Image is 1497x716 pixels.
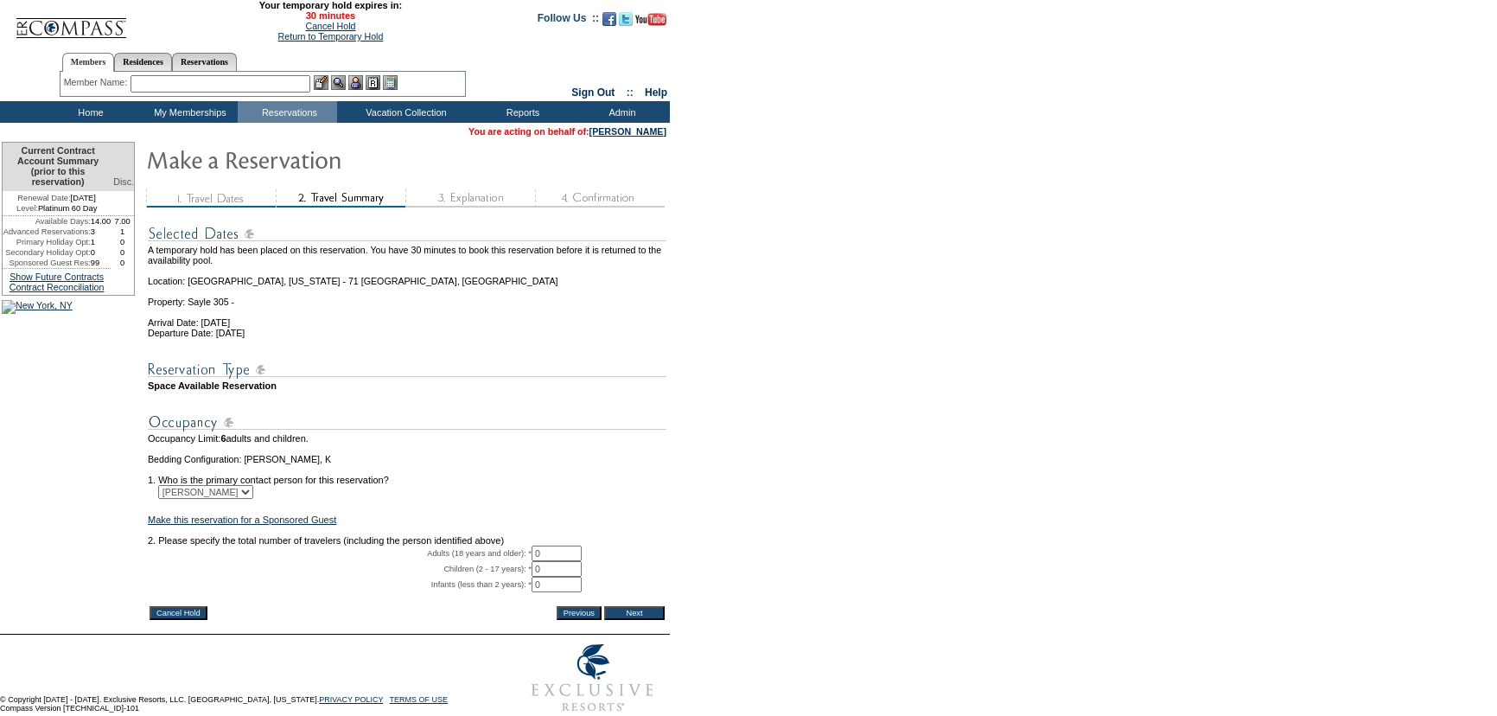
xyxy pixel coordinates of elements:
[238,101,337,123] td: Reservations
[111,237,134,247] td: 0
[148,561,532,577] td: Children (2 - 17 years): *
[468,126,666,137] span: You are acting on behalf of:
[337,101,471,123] td: Vacation Collection
[148,454,666,464] td: Bedding Configuration: [PERSON_NAME], K
[3,237,91,247] td: Primary Holiday Opt:
[138,101,238,123] td: My Memberships
[91,216,111,227] td: 14.00
[91,237,111,247] td: 1
[114,53,172,71] a: Residences
[405,189,535,208] img: step3_state1.gif
[64,75,131,90] div: Member Name:
[16,203,38,214] span: Level:
[146,189,276,208] img: step1_state3.gif
[278,31,384,42] a: Return to Temporary Hold
[635,13,666,26] img: Subscribe to our YouTube Channel
[305,21,355,31] a: Cancel Hold
[111,227,134,237] td: 1
[148,286,666,307] td: Property: Sayle 305 -
[15,3,127,39] img: Compass Home
[538,10,599,31] td: Follow Us ::
[172,53,237,71] a: Reservations
[148,265,666,286] td: Location: [GEOGRAPHIC_DATA], [US_STATE] - 71 [GEOGRAPHIC_DATA], [GEOGRAPHIC_DATA]
[557,606,602,620] input: Previous
[150,606,207,620] input: Cancel Hold
[602,17,616,28] a: Become our fan on Facebook
[3,247,91,258] td: Secondary Holiday Opt:
[148,546,532,561] td: Adults (18 years and older): *
[148,464,666,485] td: 1. Who is the primary contact person for this reservation?
[148,535,666,546] td: 2. Please specify the total number of travelers (including the person identified above)
[136,10,525,21] span: 30 minutes
[91,227,111,237] td: 3
[366,75,380,90] img: Reservations
[3,143,111,191] td: Current Contract Account Summary (prior to this reservation)
[39,101,138,123] td: Home
[619,12,633,26] img: Follow us on Twitter
[383,75,398,90] img: b_calculator.gif
[148,307,666,328] td: Arrival Date: [DATE]
[111,258,134,268] td: 0
[148,433,666,444] td: Occupancy Limit: adults and children.
[17,193,70,203] span: Renewal Date:
[148,515,336,525] a: Make this reservation for a Sponsored Guest
[146,142,492,176] img: Make Reservation
[148,380,666,391] td: Space Available Reservation
[2,300,73,314] img: New York, NY
[619,17,633,28] a: Follow us on Twitter
[148,328,666,338] td: Departure Date: [DATE]
[645,86,667,99] a: Help
[3,258,91,268] td: Sponsored Guest Res:
[111,216,134,227] td: 7.00
[3,227,91,237] td: Advanced Reservations:
[111,247,134,258] td: 0
[604,606,665,620] input: Next
[113,176,134,187] span: Disc.
[148,412,666,433] img: subTtlOccupancy.gif
[471,101,570,123] td: Reports
[148,359,666,380] img: subTtlResType.gif
[571,86,615,99] a: Sign Out
[148,245,666,265] td: A temporary hold has been placed on this reservation. You have 30 minutes to book this reservatio...
[570,101,670,123] td: Admin
[62,53,115,72] a: Members
[319,695,383,704] a: PRIVACY POLICY
[390,695,449,704] a: TERMS OF USE
[627,86,634,99] span: ::
[10,272,104,282] a: Show Future Contracts
[348,75,363,90] img: Impersonate
[276,189,405,208] img: step2_state2.gif
[314,75,328,90] img: b_edit.gif
[91,247,111,258] td: 0
[635,17,666,28] a: Subscribe to our YouTube Channel
[148,577,532,592] td: Infants (less than 2 years): *
[91,258,111,268] td: 99
[10,282,105,292] a: Contract Reconciliation
[3,191,111,203] td: [DATE]
[535,189,665,208] img: step4_state1.gif
[220,433,226,444] span: 6
[148,223,666,245] img: subTtlSelectedDates.gif
[3,203,111,216] td: Platinum 60 Day
[331,75,346,90] img: View
[589,126,666,137] a: [PERSON_NAME]
[3,216,91,227] td: Available Days:
[602,12,616,26] img: Become our fan on Facebook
